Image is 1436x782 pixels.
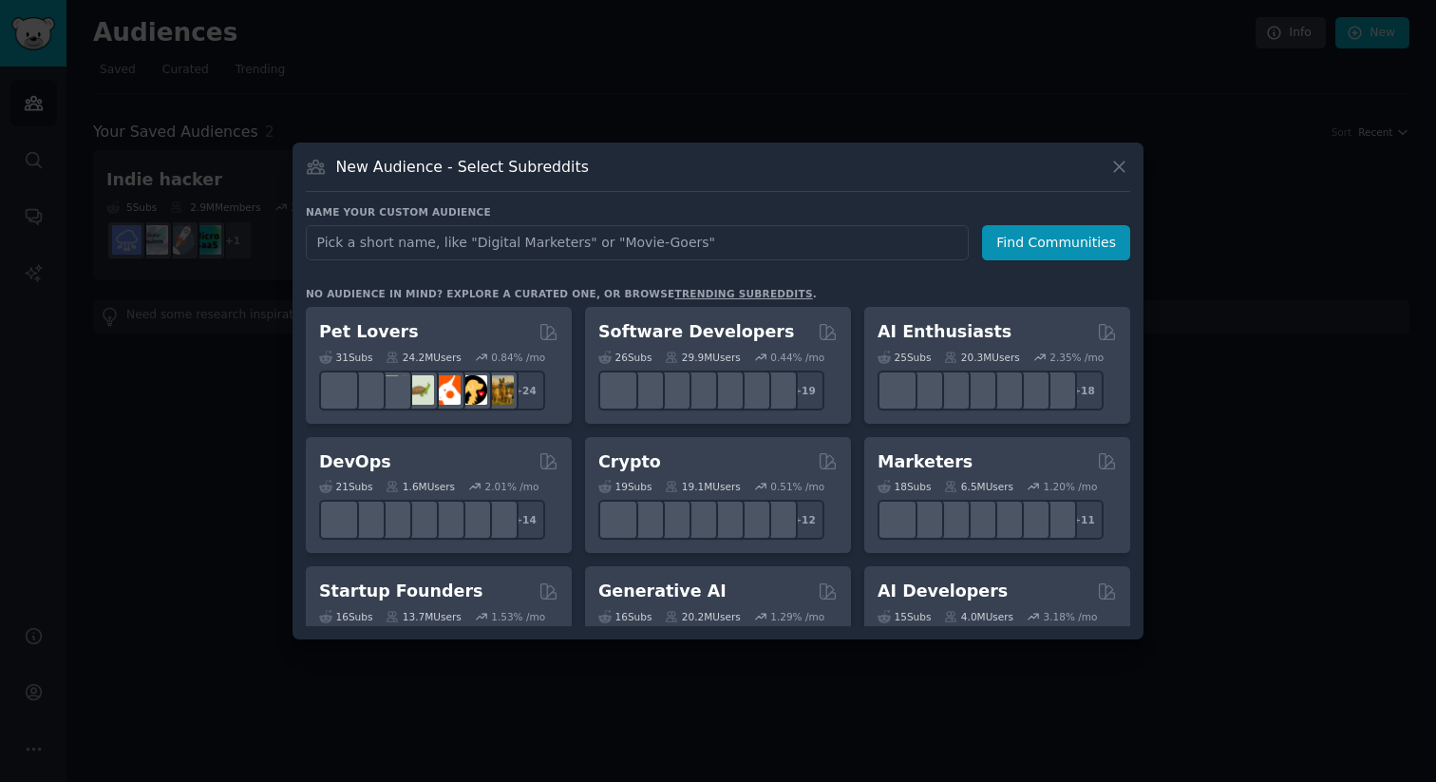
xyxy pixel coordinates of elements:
[484,505,514,535] img: PlatformEngineers
[963,505,992,535] img: Emailmarketing
[764,505,793,535] img: defi_
[351,505,381,535] img: AWS_Certified_Experts
[674,288,812,299] a: trending subreddits
[936,505,966,535] img: AskMarketing
[910,505,939,535] img: bigseo
[878,351,931,364] div: 25 Sub s
[1044,480,1098,493] div: 1.20 % /mo
[325,505,354,535] img: azuredevops
[484,375,514,405] img: dogbreed
[665,610,740,623] div: 20.2M Users
[306,225,969,260] input: Pick a short name, like "Digital Marketers" or "Movie-Goers"
[944,351,1019,364] div: 20.3M Users
[657,375,687,405] img: learnjavascript
[306,287,817,300] div: No audience in mind? Explore a curated one, or browse .
[598,320,794,344] h2: Software Developers
[351,375,381,405] img: ballpython
[944,610,1013,623] div: 4.0M Users
[684,505,713,535] img: web3
[764,375,793,405] img: elixir
[665,480,740,493] div: 19.1M Users
[878,450,973,474] h2: Marketers
[1049,351,1104,364] div: 2.35 % /mo
[878,610,931,623] div: 15 Sub s
[944,480,1013,493] div: 6.5M Users
[737,375,766,405] img: AskComputerScience
[710,375,740,405] img: reactnative
[770,351,824,364] div: 0.44 % /mo
[982,225,1130,260] button: Find Communities
[319,480,372,493] div: 21 Sub s
[657,505,687,535] img: ethstaker
[598,351,652,364] div: 26 Sub s
[598,480,652,493] div: 19 Sub s
[386,480,455,493] div: 1.6M Users
[319,580,482,603] h2: Startup Founders
[1043,505,1072,535] img: OnlineMarketing
[990,375,1019,405] img: chatgpt_prompts_
[784,371,824,410] div: + 19
[505,500,545,540] div: + 14
[405,505,434,535] img: DevOpsLinks
[431,505,461,535] img: platformengineering
[431,375,461,405] img: cockatiel
[878,320,1011,344] h2: AI Enthusiasts
[386,610,461,623] div: 13.7M Users
[710,505,740,535] img: defiblockchain
[883,375,913,405] img: GoogleGeminiAI
[319,351,372,364] div: 31 Sub s
[878,580,1008,603] h2: AI Developers
[770,480,824,493] div: 0.51 % /mo
[319,450,391,474] h2: DevOps
[936,375,966,405] img: AItoolsCatalog
[1016,375,1046,405] img: OpenAIDev
[598,450,661,474] h2: Crypto
[770,610,824,623] div: 1.29 % /mo
[505,371,545,410] div: + 24
[598,580,727,603] h2: Generative AI
[878,480,931,493] div: 18 Sub s
[784,500,824,540] div: + 12
[378,505,407,535] img: Docker_DevOps
[306,205,1130,219] h3: Name your custom audience
[910,375,939,405] img: DeepSeek
[319,610,372,623] div: 16 Sub s
[990,505,1019,535] img: googleads
[737,505,766,535] img: CryptoNews
[604,505,633,535] img: ethfinance
[325,375,354,405] img: herpetology
[485,480,539,493] div: 2.01 % /mo
[491,610,545,623] div: 1.53 % /mo
[604,375,633,405] img: csharp
[319,320,419,344] h2: Pet Lovers
[405,375,434,405] img: turtle
[458,505,487,535] img: aws_cdk
[458,375,487,405] img: PetAdvice
[665,351,740,364] div: 29.9M Users
[1043,375,1072,405] img: ArtificalIntelligence
[631,505,660,535] img: 0xPolygon
[883,505,913,535] img: content_marketing
[598,610,652,623] div: 16 Sub s
[1064,371,1104,410] div: + 18
[1064,500,1104,540] div: + 11
[1044,610,1098,623] div: 3.18 % /mo
[378,375,407,405] img: leopardgeckos
[631,375,660,405] img: software
[684,375,713,405] img: iOSProgramming
[1016,505,1046,535] img: MarketingResearch
[963,375,992,405] img: chatgpt_promptDesign
[336,157,589,177] h3: New Audience - Select Subreddits
[491,351,545,364] div: 0.84 % /mo
[386,351,461,364] div: 24.2M Users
